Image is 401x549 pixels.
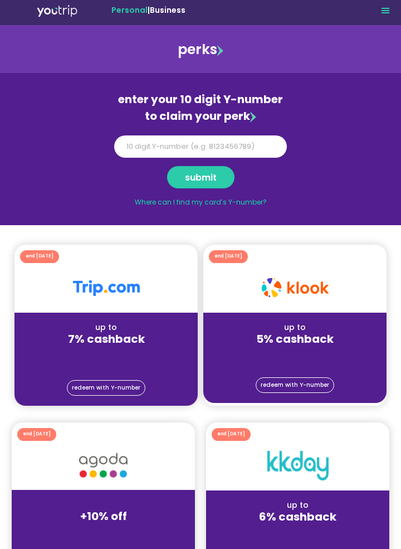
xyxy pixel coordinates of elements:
div: perks [1,40,400,59]
div: placeholder [12,522,195,533]
span: redeem with Y-number [261,382,329,388]
span: submit [185,175,217,180]
div: +10% off [12,511,195,522]
div: end [DATE] [26,252,53,261]
a: Where can I find my card’s Y-number? [135,197,267,207]
div: enter your 10 digit Y-number to claim your perk [114,91,287,124]
span: | [111,4,185,16]
a: redeem with Y-number [67,380,145,396]
span: up to [95,322,117,333]
div: up to [203,322,387,333]
div: 7% cashback [14,333,198,344]
input: 10 digit Y-number (e.g. 8123456789) [114,135,287,158]
div: 6% cashback [206,511,389,522]
div: end [DATE] [217,430,245,439]
div: Menu Toggle [379,3,392,17]
div: placeholder [14,368,198,379]
a: Business [150,4,185,16]
span: Personal [111,4,148,16]
form: Y Number [114,135,287,197]
a: redeem with Y-number [256,377,334,393]
div: placeholder [203,344,387,356]
div: up to [12,499,195,511]
span: redeem with Y-number [72,385,140,391]
div: end [DATE] [23,430,51,439]
div: placeholder [206,522,389,533]
div: end [DATE] [214,252,242,261]
div: 5% cashback [203,333,387,344]
div: up to [206,499,389,511]
button: submit [167,166,234,188]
